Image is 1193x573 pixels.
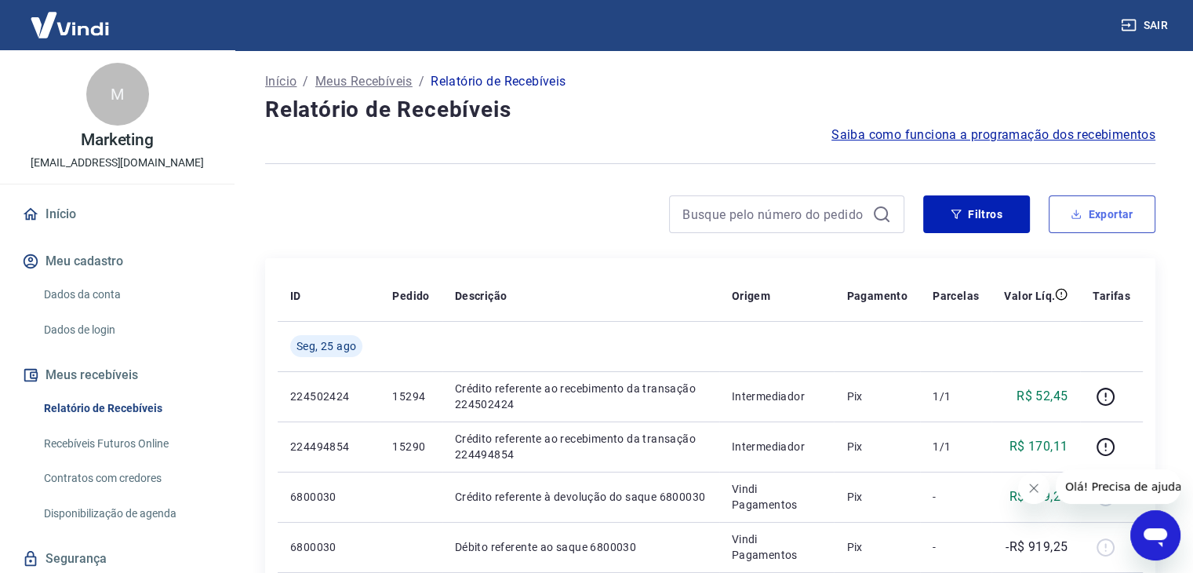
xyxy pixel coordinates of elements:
a: Disponibilização de agenda [38,498,216,530]
p: Intermediador [732,439,822,454]
p: Crédito referente ao recebimento da transação 224494854 [455,431,707,462]
p: 15290 [392,439,429,454]
button: Meu cadastro [19,244,216,279]
button: Filtros [923,195,1030,233]
p: Pix [846,439,907,454]
a: Dados de login [38,314,216,346]
button: Meus recebíveis [19,358,216,392]
p: [EMAIL_ADDRESS][DOMAIN_NAME] [31,155,204,171]
p: 15294 [392,389,429,404]
p: Pix [846,539,907,555]
p: Vindi Pagamentos [732,531,822,563]
p: 1/1 [933,439,979,454]
p: / [303,72,308,91]
p: Relatório de Recebíveis [431,72,566,91]
p: Pedido [392,288,429,304]
a: Dados da conta [38,279,216,311]
p: Pagamento [846,288,907,304]
p: ID [290,288,301,304]
p: 6800030 [290,539,367,555]
p: 224502424 [290,389,367,404]
p: / [419,72,424,91]
p: Vindi Pagamentos [732,481,822,513]
p: Tarifas [1093,288,1130,304]
p: Parcelas [933,288,979,304]
p: - [933,489,979,505]
h4: Relatório de Recebíveis [265,94,1155,126]
p: Pix [846,389,907,404]
button: Exportar [1049,195,1155,233]
p: Marketing [81,132,155,148]
p: Origem [732,288,770,304]
iframe: Fechar mensagem [1018,473,1049,504]
input: Busque pelo número do pedido [682,203,866,226]
p: - [933,539,979,555]
p: Descrição [455,288,507,304]
p: Débito referente ao saque 6800030 [455,539,707,555]
a: Recebíveis Futuros Online [38,428,216,460]
p: R$ 52,45 [1017,387,1068,406]
a: Contratos com credores [38,462,216,495]
div: M [86,63,149,126]
p: R$ 170,11 [1009,437,1068,456]
a: Meus Recebíveis [315,72,413,91]
img: Vindi [19,1,121,49]
a: Saiba como funciona a programação dos recebimentos [831,126,1155,144]
p: 6800030 [290,489,367,505]
p: 224494854 [290,439,367,454]
p: R$ 919,25 [1009,487,1068,506]
p: -R$ 919,25 [1006,538,1068,557]
p: Crédito referente ao recebimento da transação 224502424 [455,381,707,412]
p: 1/1 [933,389,979,404]
span: Seg, 25 ago [296,338,356,354]
iframe: Mensagem da empresa [1056,469,1180,504]
a: Início [19,197,216,232]
a: Relatório de Recebíveis [38,392,216,425]
span: Olá! Precisa de ajuda? [9,11,132,24]
p: Intermediador [732,389,822,404]
p: Pix [846,489,907,505]
button: Sair [1118,11,1174,40]
iframe: Botão para abrir a janela de mensagens [1130,510,1180,560]
a: Início [265,72,296,91]
p: Valor Líq. [1004,288,1055,304]
p: Crédito referente à devolução do saque 6800030 [455,489,707,505]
